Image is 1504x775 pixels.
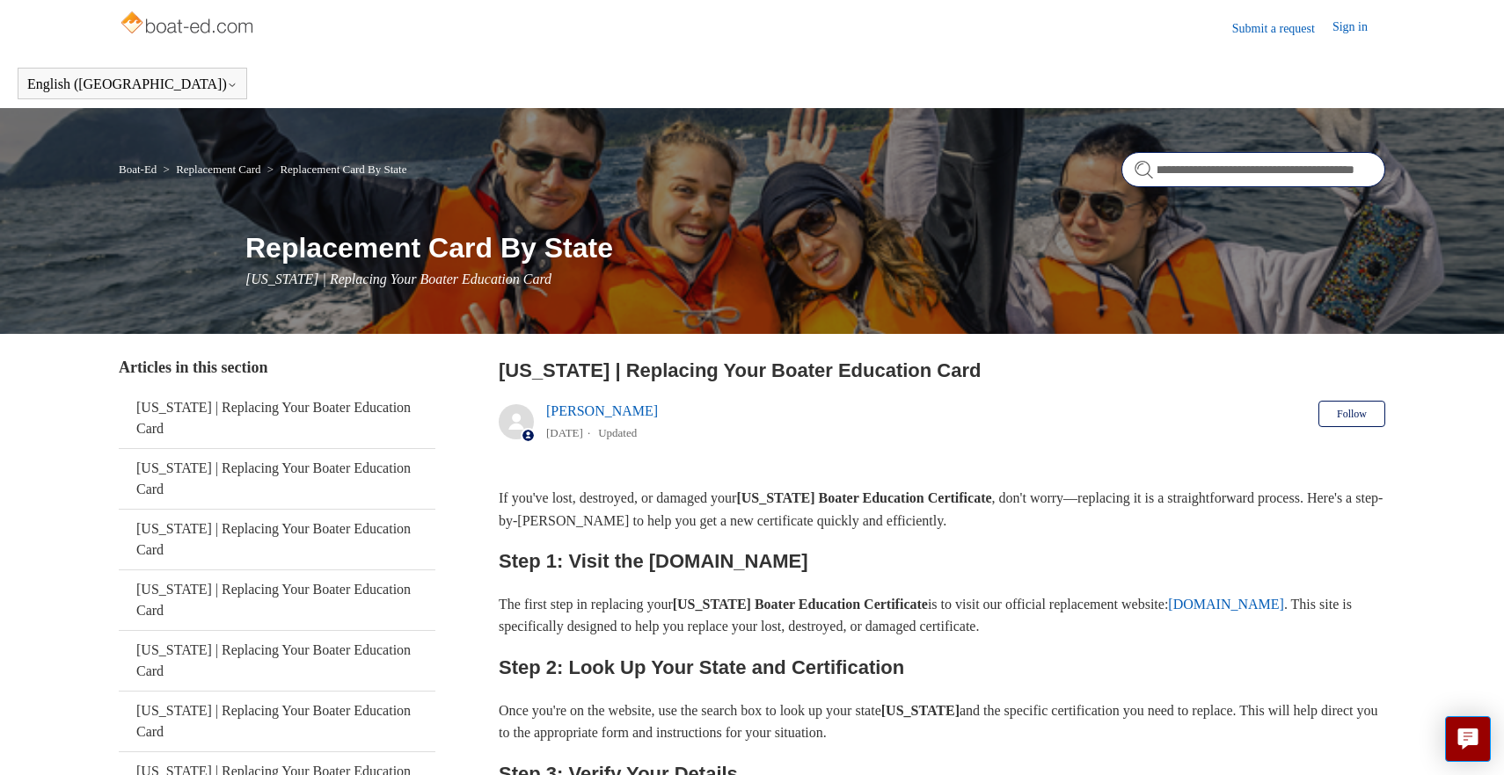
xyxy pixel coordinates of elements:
[119,510,435,569] a: [US_STATE] | Replacing Your Boater Education Card
[119,7,259,42] img: Boat-Ed Help Center home page
[119,163,157,176] a: Boat-Ed
[499,699,1385,744] p: Once you're on the website, use the search box to look up your state and the specific certificati...
[280,163,406,176] a: Replacement Card By State
[119,163,160,176] li: Boat-Ed
[245,272,551,286] span: [US_STATE] | Replacing Your Boater Education Card
[673,597,928,612] strong: [US_STATE] Boater Education Certificate
[881,703,960,718] strong: [US_STATE]
[499,356,1385,385] h2: New York | Replacing Your Boater Education Card
[499,546,1385,576] h2: Step 1: Visit the [DOMAIN_NAME]
[1318,401,1385,427] button: Follow Article
[499,593,1385,638] p: The first step in replacing your is to visit our official replacement website: . This site is spe...
[119,449,435,509] a: [US_STATE] | Replacing Your Boater Education Card
[245,227,1385,269] h1: Replacement Card By State
[119,692,435,751] a: [US_STATE] | Replacing Your Boater Education Card
[119,359,267,376] span: Articles in this section
[27,76,237,92] button: English ([GEOGRAPHIC_DATA])
[1232,19,1332,38] a: Submit a request
[1332,18,1385,39] a: Sign in
[736,490,991,505] strong: [US_STATE] Boater Education Certificate
[546,426,583,439] time: 05/22/2024, 11:37
[264,163,407,176] li: Replacement Card By State
[499,652,1385,683] h2: Step 2: Look Up Your State and Certification
[176,163,260,176] a: Replacement Card
[1168,597,1284,612] a: [DOMAIN_NAME]
[119,631,435,691] a: [US_STATE] | Replacing Your Boater Education Card
[1445,716,1491,762] button: Live chat
[119,388,435,448] a: [US_STATE] | Replacing Your Boater Education Card
[598,426,637,439] li: Updated
[546,403,658,418] a: [PERSON_NAME]
[160,163,264,176] li: Replacement Card
[499,487,1385,532] p: If you've lost, destroyed, or damaged your , don't worry—replacing it is a straightforward proces...
[119,570,435,630] a: [US_STATE] | Replacing Your Boater Education Card
[1121,152,1385,187] input: Search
